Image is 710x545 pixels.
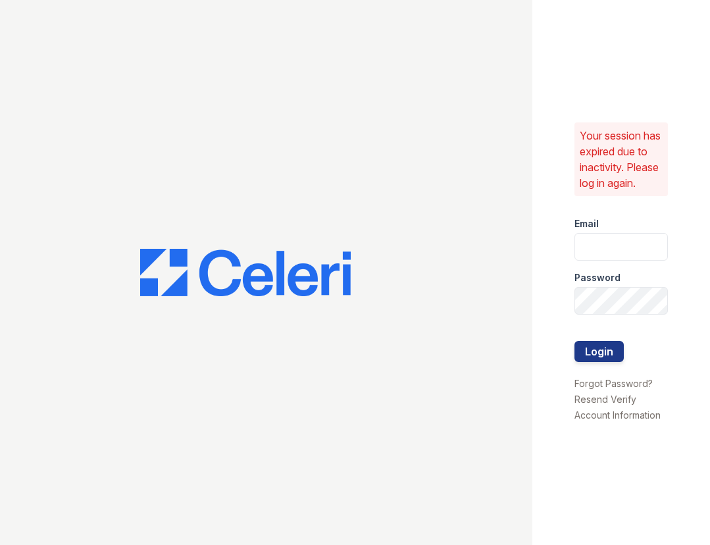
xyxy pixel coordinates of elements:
[574,341,624,362] button: Login
[574,217,599,230] label: Email
[580,128,663,191] p: Your session has expired due to inactivity. Please log in again.
[574,394,661,421] a: Resend Verify Account Information
[140,249,351,296] img: CE_Logo_Blue-a8612792a0a2168367f1c8372b55b34899dd931a85d93a1a3d3e32e68fde9ad4.png
[574,271,621,284] label: Password
[574,378,653,389] a: Forgot Password?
